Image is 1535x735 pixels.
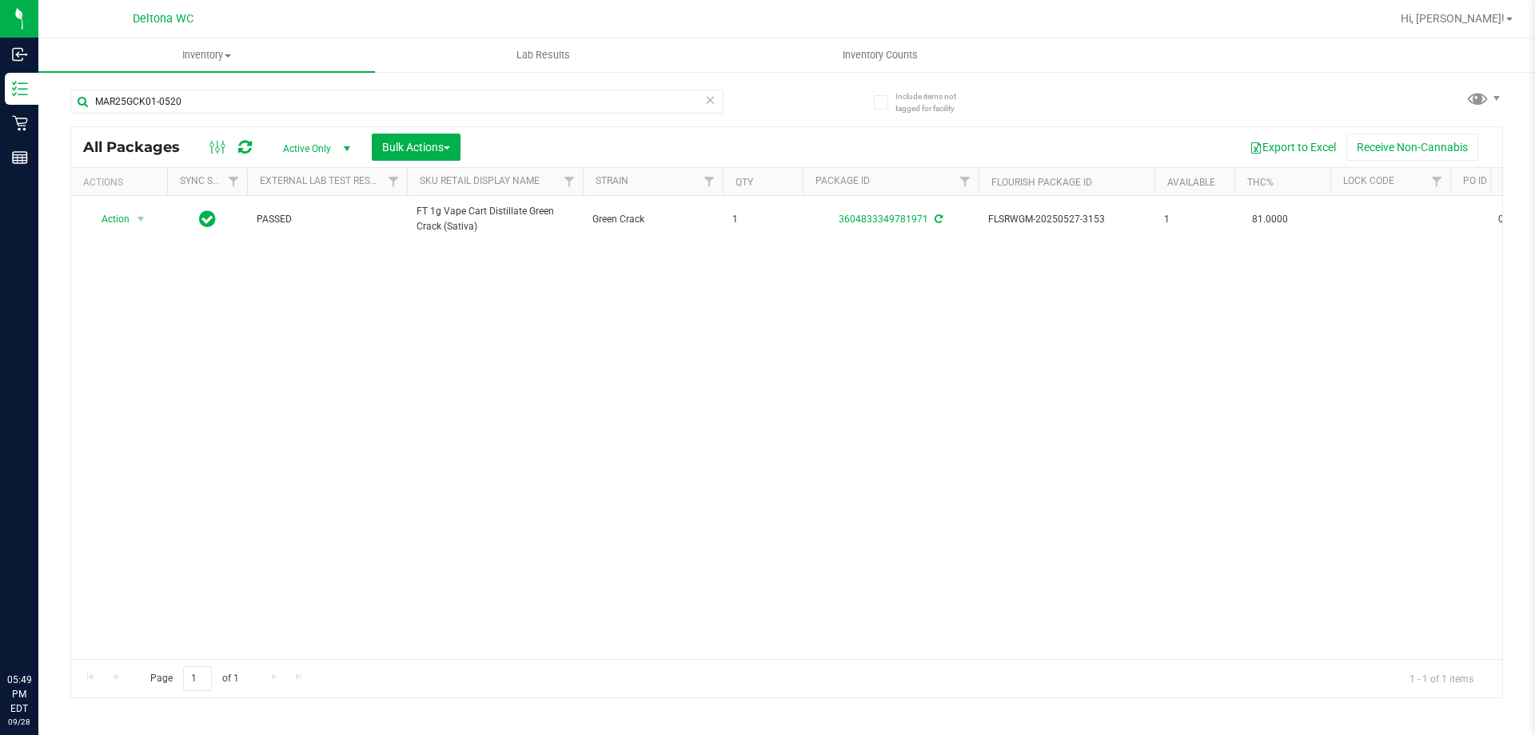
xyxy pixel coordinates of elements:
a: 3604833349781971 [839,214,928,225]
a: Filter [952,168,979,195]
inline-svg: Inventory [12,81,28,97]
div: Actions [83,177,161,188]
a: External Lab Test Result [260,175,385,186]
a: Strain [596,175,628,186]
inline-svg: Retail [12,115,28,131]
a: Lab Results [375,38,712,72]
inline-svg: Inbound [12,46,28,62]
span: 1 [732,212,793,227]
span: Page of 1 [137,666,252,691]
a: Qty [736,177,753,188]
span: All Packages [83,138,196,156]
button: Export to Excel [1239,134,1346,161]
span: FT 1g Vape Cart Distillate Green Crack (Sativa) [417,204,573,234]
span: Action [87,208,130,230]
span: Deltona WC [133,12,193,26]
span: Inventory [38,48,375,62]
span: Hi, [PERSON_NAME]! [1401,12,1505,25]
span: Include items not tagged for facility [895,90,975,114]
span: 81.0000 [1244,208,1296,231]
inline-svg: Reports [12,150,28,166]
a: Lock Code [1343,175,1394,186]
button: Bulk Actions [372,134,460,161]
span: PASSED [257,212,397,227]
a: Inventory [38,38,375,72]
span: Lab Results [495,48,592,62]
a: Filter [381,168,407,195]
iframe: Resource center [16,607,64,655]
span: In Sync [199,208,216,230]
a: Sync Status [180,175,241,186]
span: Sync from Compliance System [932,214,943,225]
a: PO ID [1463,175,1487,186]
p: 05:49 PM EDT [7,673,31,716]
span: select [131,208,151,230]
a: Available [1167,177,1215,188]
a: Filter [1424,168,1450,195]
span: Green Crack [592,212,713,227]
span: Clear [704,90,716,110]
a: Filter [556,168,583,195]
button: Receive Non-Cannabis [1346,134,1478,161]
a: Package ID [815,175,870,186]
span: 1 [1164,212,1225,227]
a: Inventory Counts [712,38,1048,72]
p: 09/28 [7,716,31,728]
span: 1 - 1 of 1 items [1397,666,1486,690]
input: Search Package ID, Item Name, SKU, Lot or Part Number... [70,90,724,114]
a: THC% [1247,177,1274,188]
input: 1 [183,666,212,691]
span: Inventory Counts [821,48,939,62]
a: Sku Retail Display Name [420,175,540,186]
a: Filter [221,168,247,195]
span: FLSRWGM-20250527-3153 [988,212,1145,227]
span: Bulk Actions [382,141,450,154]
a: Filter [696,168,723,195]
a: Flourish Package ID [991,177,1092,188]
